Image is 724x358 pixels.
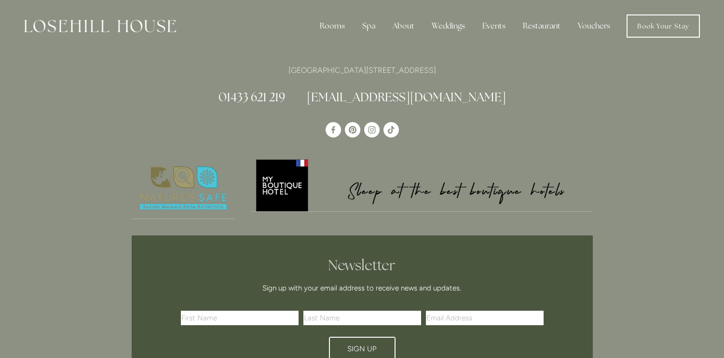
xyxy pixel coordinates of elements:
[251,158,593,211] img: My Boutique Hotel - Logo
[181,311,299,325] input: First Name
[219,89,285,105] a: 01433 621 219
[307,89,506,105] a: [EMAIL_ADDRESS][DOMAIN_NAME]
[475,16,513,36] div: Events
[364,122,380,138] a: Instagram
[184,282,540,294] p: Sign up with your email address to receive news and updates.
[426,311,544,325] input: Email Address
[251,158,593,212] a: My Boutique Hotel - Logo
[132,158,235,219] a: Nature's Safe - Logo
[132,64,593,77] p: [GEOGRAPHIC_DATA][STREET_ADDRESS]
[515,16,568,36] div: Restaurant
[312,16,353,36] div: Rooms
[355,16,383,36] div: Spa
[385,16,422,36] div: About
[424,16,473,36] div: Weddings
[184,257,540,274] h2: Newsletter
[24,20,176,32] img: Losehill House
[627,14,700,38] a: Book Your Stay
[345,122,360,138] a: Pinterest
[326,122,341,138] a: Losehill House Hotel & Spa
[347,344,377,353] span: Sign Up
[132,158,235,219] img: Nature's Safe - Logo
[570,16,618,36] a: Vouchers
[303,311,421,325] input: Last Name
[383,122,399,138] a: TikTok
